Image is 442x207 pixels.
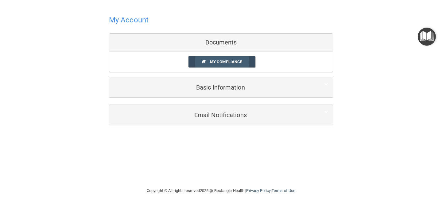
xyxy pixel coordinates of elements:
a: Email Notifications [114,108,328,122]
h4: My Account [109,16,149,24]
a: Basic Information [114,80,328,94]
span: My Compliance [210,59,242,64]
div: Documents [109,34,333,52]
h5: Basic Information [114,84,309,91]
button: Open Resource Center [418,28,436,46]
a: Privacy Policy [246,188,270,193]
a: Terms of Use [272,188,295,193]
div: Copyright © All rights reserved 2025 @ Rectangle Health | | [109,181,333,201]
h5: Email Notifications [114,112,309,118]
